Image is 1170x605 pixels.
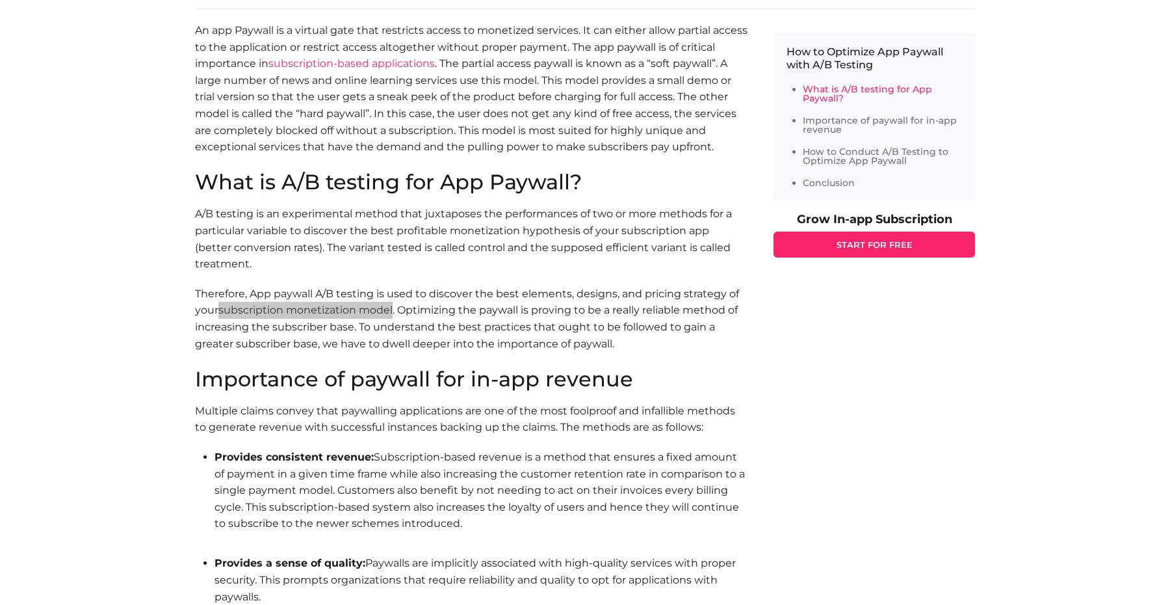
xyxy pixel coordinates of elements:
a: subscription monetization model [218,304,393,316]
a: START FOR FREE [773,232,975,258]
a: How to Conduct A/B Testing to Optimize App Paywall [803,146,948,167]
a: What is A/B testing for App Paywall? [803,83,932,104]
p: How to Optimize App Paywall with A/B Testing [786,46,962,72]
p: A/B testing is an experimental method that juxtaposes the performances of two or more methods for... [195,206,747,272]
p: An app Paywall is a virtual gate that restricts access to monetized services. It can either allow... [195,22,747,172]
p: Grow In-app Subscription [773,213,975,225]
b: Provides a sense of quality: [214,557,365,569]
a: subscription-based applications [268,57,435,70]
li: Subscription-based revenue is a method that ensures a fixed amount of payment in a given time fra... [214,449,747,549]
p: Multiple claims convey that paywalling applications are one of the most foolproof and infallible ... [195,403,747,436]
a: Conclusion [803,177,855,189]
h2: Importance of paywall for in-app revenue [195,369,747,390]
b: Provides consistent revenue: [214,451,374,463]
p: Therefore, App paywall A/B testing is used to discover the best elements, designs, and pricing st... [195,286,747,369]
h2: What is A/B testing for App Paywall? [195,172,747,193]
a: Importance of paywall for in-app revenue [803,114,957,135]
